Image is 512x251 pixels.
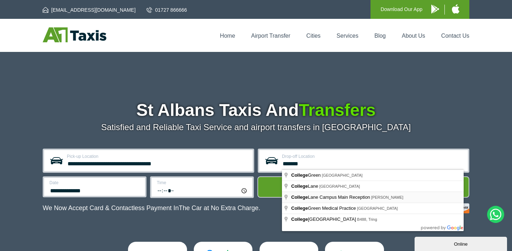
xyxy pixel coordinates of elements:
[291,217,308,222] span: College
[146,6,187,14] a: 01727 866666
[251,33,290,39] a: Airport Transfer
[291,217,357,222] span: [GEOGRAPHIC_DATA]
[380,5,422,14] p: Download Our App
[452,4,459,14] img: A1 Taxis iPhone App
[291,194,308,200] span: College
[291,205,357,211] span: Green Medical Practice
[43,27,106,42] img: A1 Taxis St Albans LTD
[67,154,249,159] label: Pick-up Location
[374,33,386,39] a: Blog
[322,173,363,177] span: [GEOGRAPHIC_DATA]
[337,33,358,39] a: Services
[157,181,248,185] label: Time
[357,206,398,210] span: [GEOGRAPHIC_DATA]
[431,5,439,14] img: A1 Taxis Android App
[179,204,260,212] span: The Car at No Extra Charge.
[415,235,508,251] iframe: chat widget
[291,183,319,189] span: Lane
[357,217,377,221] span: B488, Tring
[291,194,371,200] span: Lane Campus Main Reception
[291,172,308,178] span: College
[306,33,321,39] a: Cities
[299,101,375,119] span: Transfers
[291,172,322,178] span: Green
[220,33,235,39] a: Home
[43,6,135,14] a: [EMAIL_ADDRESS][DOMAIN_NAME]
[282,154,464,159] label: Drop-off Location
[43,122,469,132] p: Satisfied and Reliable Taxi Service and airport transfers in [GEOGRAPHIC_DATA]
[441,33,469,39] a: Contact Us
[319,184,360,188] span: [GEOGRAPHIC_DATA]
[402,33,425,39] a: About Us
[43,204,260,212] p: We Now Accept Card & Contactless Payment In
[43,102,469,119] h1: St Albans Taxis And
[371,195,403,199] span: [PERSON_NAME]
[291,183,308,189] span: College
[49,181,141,185] label: Date
[291,205,308,211] span: College
[257,176,469,198] button: Get Quote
